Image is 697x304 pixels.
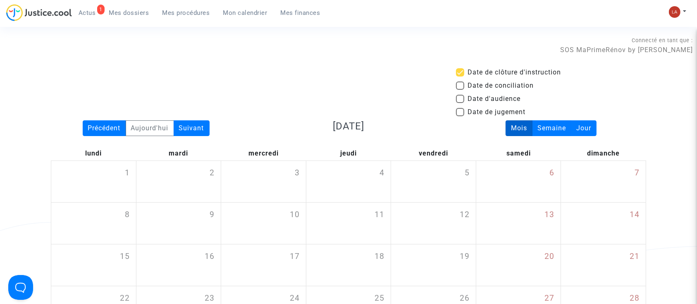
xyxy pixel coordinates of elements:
[281,9,320,17] span: Mes finances
[476,146,561,160] div: samedi
[210,209,215,221] span: 9
[460,251,470,263] span: 19
[306,203,391,244] div: jeudi septembre 11
[205,251,215,263] span: 16
[630,251,640,263] span: 21
[306,244,391,286] div: jeudi septembre 18
[561,203,646,244] div: dimanche septembre 14
[51,146,136,160] div: lundi
[221,161,306,202] div: mercredi septembre 3
[468,107,525,117] span: Date de jugement
[476,203,561,244] div: samedi septembre 13
[532,120,571,136] div: Semaine
[635,167,640,179] span: 7
[561,244,646,286] div: dimanche septembre 21
[136,244,221,286] div: mardi septembre 16
[126,120,174,136] div: Aujourd'hui
[391,146,476,160] div: vendredi
[79,9,96,17] span: Actus
[136,161,221,202] div: mardi septembre 2
[561,161,646,202] div: dimanche septembre 7
[468,81,534,91] span: Date de conciliation
[391,203,476,244] div: vendredi septembre 12
[109,9,149,17] span: Mes dossiers
[217,7,274,19] a: Mon calendrier
[476,161,561,202] div: samedi septembre 6
[221,146,306,160] div: mercredi
[460,209,470,221] span: 12
[506,120,532,136] div: Mois
[306,146,391,160] div: jeudi
[571,120,597,136] div: Jour
[306,161,391,202] div: jeudi septembre 4
[274,7,327,19] a: Mes finances
[174,120,210,136] div: Suivant
[295,167,300,179] span: 3
[221,203,306,244] div: mercredi septembre 10
[125,209,130,221] span: 8
[391,244,476,286] div: vendredi septembre 19
[103,7,156,19] a: Mes dossiers
[136,203,221,244] div: mardi septembre 9
[375,251,384,263] span: 18
[468,94,520,104] span: Date d'audience
[125,167,130,179] span: 1
[97,5,105,14] div: 1
[669,6,680,18] img: 3f9b7d9779f7b0ffc2b90d026f0682a9
[221,244,306,286] div: mercredi septembre 17
[51,203,136,244] div: lundi septembre 8
[156,7,217,19] a: Mes procédures
[290,251,300,263] span: 17
[630,209,640,221] span: 14
[8,275,33,300] iframe: Help Scout Beacon - Open
[380,167,384,179] span: 4
[290,209,300,221] span: 10
[162,9,210,17] span: Mes procédures
[120,251,130,263] span: 15
[136,146,221,160] div: mardi
[210,167,215,179] span: 2
[51,244,136,286] div: lundi septembre 15
[51,161,136,202] div: lundi septembre 1
[632,37,693,43] span: Connecté en tant que :
[549,167,554,179] span: 6
[476,244,561,286] div: samedi septembre 20
[83,120,126,136] div: Précédent
[391,161,476,202] div: vendredi septembre 5
[561,146,646,160] div: dimanche
[253,120,444,132] h3: [DATE]
[72,7,103,19] a: 1Actus
[223,9,267,17] span: Mon calendrier
[375,209,384,221] span: 11
[544,251,554,263] span: 20
[465,167,470,179] span: 5
[6,4,72,21] img: jc-logo.svg
[544,209,554,221] span: 13
[468,67,561,77] span: Date de clôture d'instruction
